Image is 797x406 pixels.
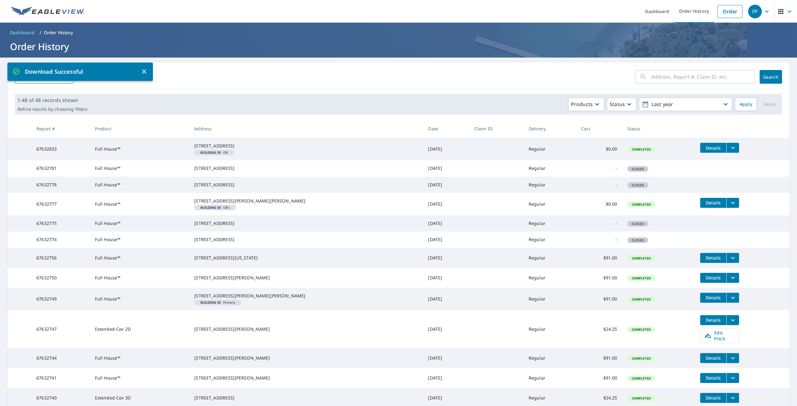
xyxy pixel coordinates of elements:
button: filesDropdownBtn-67632833 [726,143,739,153]
button: Last year [639,97,732,111]
td: Regular [524,160,576,176]
th: Address [189,119,423,138]
button: filesDropdownBtn-67632747 [726,315,739,325]
td: Extended Cov 2D [90,310,189,348]
p: 1-48 of 48 records shown [17,96,87,104]
td: 67632744 [31,348,90,368]
span: Completed [628,276,654,280]
h1: Order History [7,40,790,53]
button: Apply [735,97,757,111]
td: Full House™ [90,177,189,193]
span: Completed [628,256,654,260]
button: detailsBtn-67632741 [700,373,726,383]
td: $91.00 [576,348,622,368]
em: Building ID [200,151,221,154]
td: 67632833 [31,138,90,160]
button: filesDropdownBtn-67632741 [726,373,739,383]
td: Regular [524,138,576,160]
button: detailsBtn-67632756 [700,253,726,263]
a: Dashboard [7,28,37,38]
span: Details [704,317,723,323]
td: [DATE] [423,368,469,388]
button: filesDropdownBtn-67632756 [726,253,739,263]
span: Dashboard [10,30,35,36]
td: $0.00 [576,138,622,160]
th: Claim ID [469,119,524,138]
img: EV Logo [11,7,85,16]
td: 67632749 [31,288,90,310]
span: Details [704,275,723,281]
div: [STREET_ADDRESS] [194,395,418,401]
div: [STREET_ADDRESS] [194,220,418,226]
span: Primary [197,301,239,304]
span: Details [704,145,723,151]
td: Full House™ [90,288,189,310]
span: Completed [628,356,654,361]
td: 67632781 [31,160,90,176]
td: 67632756 [31,248,90,268]
td: Full House™ [90,160,189,176]
td: 67632774 [31,231,90,248]
div: [STREET_ADDRESS] [194,182,418,188]
button: detailsBtn-67632740 [700,393,726,403]
td: $91.00 [576,268,622,288]
td: 67632778 [31,177,90,193]
li: / [40,29,41,36]
button: detailsBtn-67632833 [700,143,726,153]
span: Closed [628,183,648,187]
td: Full House™ [90,138,189,160]
div: [STREET_ADDRESS][PERSON_NAME][PERSON_NAME] [194,198,418,204]
td: Regular [524,288,576,310]
button: filesDropdownBtn-67632750 [726,273,739,283]
button: detailsBtn-67632744 [700,353,726,363]
button: detailsBtn-67632747 [700,315,726,325]
td: [DATE] [423,215,469,231]
nav: breadcrumb [7,28,790,38]
th: Status [622,119,695,138]
div: [STREET_ADDRESS][PERSON_NAME] [194,275,418,281]
span: Closed [628,238,648,242]
td: Regular [524,268,576,288]
td: Regular [524,177,576,193]
p: Download Successful [12,68,140,76]
td: Regular [524,215,576,231]
span: Details [704,200,723,206]
button: Products [568,97,604,111]
td: Full House™ [90,215,189,231]
div: [STREET_ADDRESS][PERSON_NAME] [194,375,418,381]
td: 67632747 [31,310,90,348]
td: [DATE] [423,193,469,215]
th: Date [423,119,469,138]
td: [DATE] [423,138,469,160]
div: [STREET_ADDRESS] [194,165,418,171]
span: Completed [628,297,654,301]
span: Edit Pitch [704,330,735,342]
button: filesDropdownBtn-67632749 [726,293,739,303]
td: $91.00 [576,368,622,388]
td: [DATE] [423,310,469,348]
td: [DATE] [423,231,469,248]
td: Full House™ [90,348,189,368]
td: $91.00 [576,248,622,268]
td: [DATE] [423,177,469,193]
td: [DATE] [423,160,469,176]
td: - [576,231,622,248]
div: [STREET_ADDRESS] [194,143,418,149]
p: Status [610,100,625,108]
span: Closed [628,167,648,171]
div: FP [748,5,762,18]
td: [DATE] [423,348,469,368]
div: [STREET_ADDRESS][PERSON_NAME] [194,355,418,361]
td: Full House™ [90,368,189,388]
td: Regular [524,231,576,248]
p: Last year [649,99,722,110]
input: Address, Report #, Claim ID, etc. [651,68,755,86]
td: 67632777 [31,193,90,215]
td: [DATE] [423,268,469,288]
button: filesDropdownBtn-67632744 [726,353,739,363]
button: filesDropdownBtn-67632740 [726,393,739,403]
span: Completed [628,202,654,207]
span: OB [197,151,232,154]
td: Regular [524,368,576,388]
span: Completed [628,327,654,332]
